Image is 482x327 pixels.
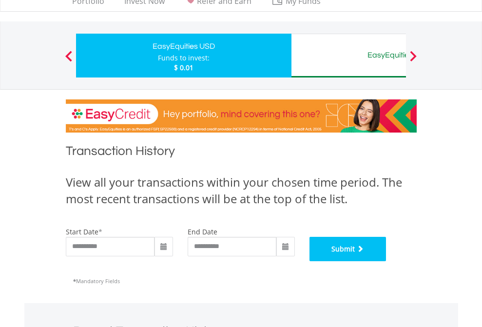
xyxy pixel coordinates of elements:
div: Funds to invest: [158,53,210,63]
label: start date [66,227,98,236]
span: Mandatory Fields [73,277,120,285]
div: EasyEquities USD [82,39,286,53]
button: Previous [59,56,78,65]
button: Submit [309,237,386,261]
button: Next [404,56,423,65]
div: View all your transactions within your chosen time period. The most recent transactions will be a... [66,174,417,208]
label: end date [188,227,217,236]
span: $ 0.01 [174,63,193,72]
h1: Transaction History [66,142,417,164]
img: EasyCredit Promotion Banner [66,99,417,133]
